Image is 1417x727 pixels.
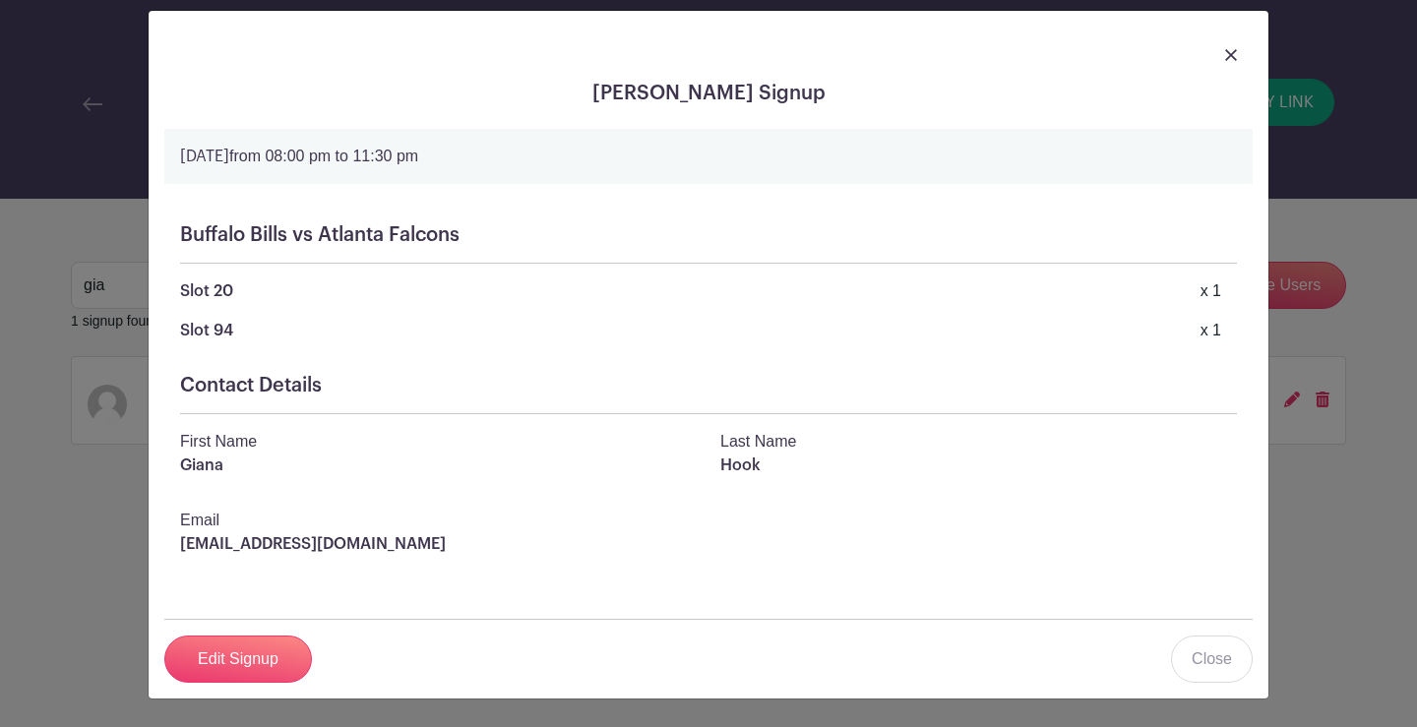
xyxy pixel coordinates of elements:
[1171,636,1253,683] a: Close
[1201,319,1221,342] div: x 1
[720,430,1237,454] p: Last Name
[164,82,1253,105] h5: [PERSON_NAME] Signup
[180,532,1237,556] p: [EMAIL_ADDRESS][DOMAIN_NAME]
[720,454,1237,477] p: Hook
[180,223,1237,247] h5: Buffalo Bills vs Atlanta Falcons
[180,149,229,164] strong: [DATE]
[180,279,233,303] p: Slot 20
[164,636,312,683] a: Edit Signup
[180,374,1237,397] h5: Contact Details
[180,430,697,454] p: First Name
[180,145,1237,168] p: from 08:00 pm to 11:30 pm
[180,454,697,477] p: Giana
[180,319,233,342] p: Slot 94
[1225,49,1237,61] img: close_button-5f87c8562297e5c2d7936805f587ecaba9071eb48480494691a3f1689db116b3.svg
[180,509,1237,532] p: Email
[1201,279,1221,303] div: x 1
